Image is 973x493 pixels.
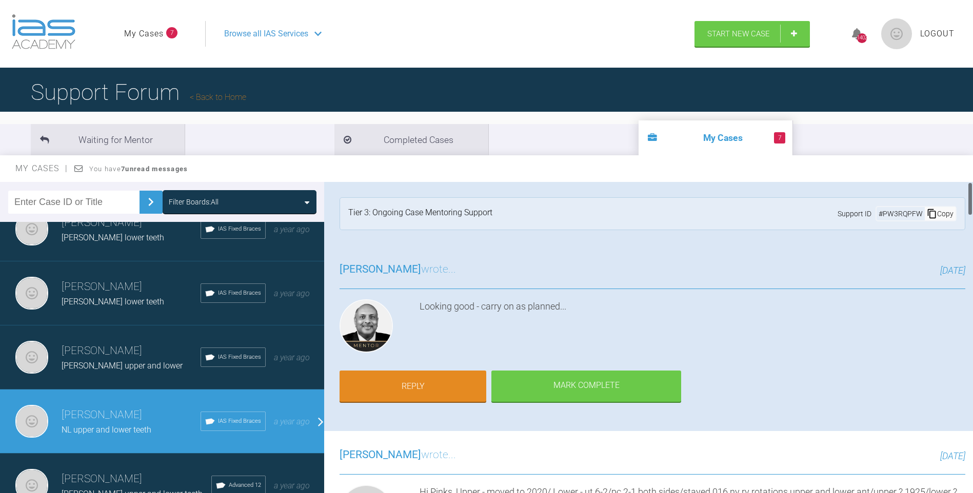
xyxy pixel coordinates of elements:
[774,132,785,143] span: 7
[340,299,393,353] img: Utpalendu Bose
[877,208,925,219] div: # PW3RQPFW
[348,206,492,221] div: Tier 3: Ongoing Case Mentoring Support
[8,191,140,214] input: Enter Case ID or Title
[639,120,792,155] li: My Cases
[121,165,188,173] strong: 7 unread messages
[340,263,421,275] span: [PERSON_NAME]
[925,207,956,220] div: Copy
[15,341,48,374] img: Neil Fearns
[15,213,48,245] img: Neil Fearns
[218,417,261,426] span: IAS Fixed Braces
[218,224,261,234] span: IAS Fixed Braces
[62,214,201,232] h3: [PERSON_NAME]
[31,124,185,155] li: Waiting for Mentor
[707,29,770,38] span: Start New Case
[274,353,310,362] span: a year ago
[940,265,965,276] span: [DATE]
[15,405,48,438] img: Neil Fearns
[340,371,486,402] a: Reply
[62,233,164,242] span: [PERSON_NAME] lower teeth
[62,278,201,296] h3: [PERSON_NAME]
[274,224,310,234] span: a year ago
[491,371,681,402] div: Mark Complete
[12,14,75,49] img: logo-light.3e3ef733.png
[340,446,456,464] h3: wrote...
[218,289,261,298] span: IAS Fixed Braces
[15,277,48,310] img: Neil Fearns
[62,342,201,360] h3: [PERSON_NAME]
[274,417,310,426] span: a year ago
[340,448,421,461] span: [PERSON_NAME]
[31,74,246,110] h1: Support Forum
[62,297,164,306] span: [PERSON_NAME] lower teeth
[694,21,810,47] a: Start New Case
[190,92,246,102] a: Back to Home
[340,261,456,278] h3: wrote...
[274,481,310,490] span: a year ago
[838,208,871,219] span: Support ID
[881,18,912,49] img: profile.png
[334,124,488,155] li: Completed Cases
[15,163,68,173] span: My Cases
[857,33,867,43] div: 1402
[169,196,219,208] div: Filter Boards: All
[224,27,308,40] span: Browse all IAS Services
[62,470,211,488] h3: [PERSON_NAME]
[124,27,164,40] a: My Cases
[420,299,965,357] div: Looking good - carry on as planned...
[143,194,159,210] img: chevronRight.28bd32b0.svg
[62,361,183,371] span: [PERSON_NAME] upper and lower
[62,406,201,424] h3: [PERSON_NAME]
[229,481,261,490] span: Advanced 12
[166,27,177,38] span: 7
[920,27,955,40] a: Logout
[62,425,151,435] span: NL upper and lower teeth
[940,450,965,461] span: [DATE]
[274,289,310,298] span: a year ago
[218,353,261,362] span: IAS Fixed Braces
[89,165,188,173] span: You have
